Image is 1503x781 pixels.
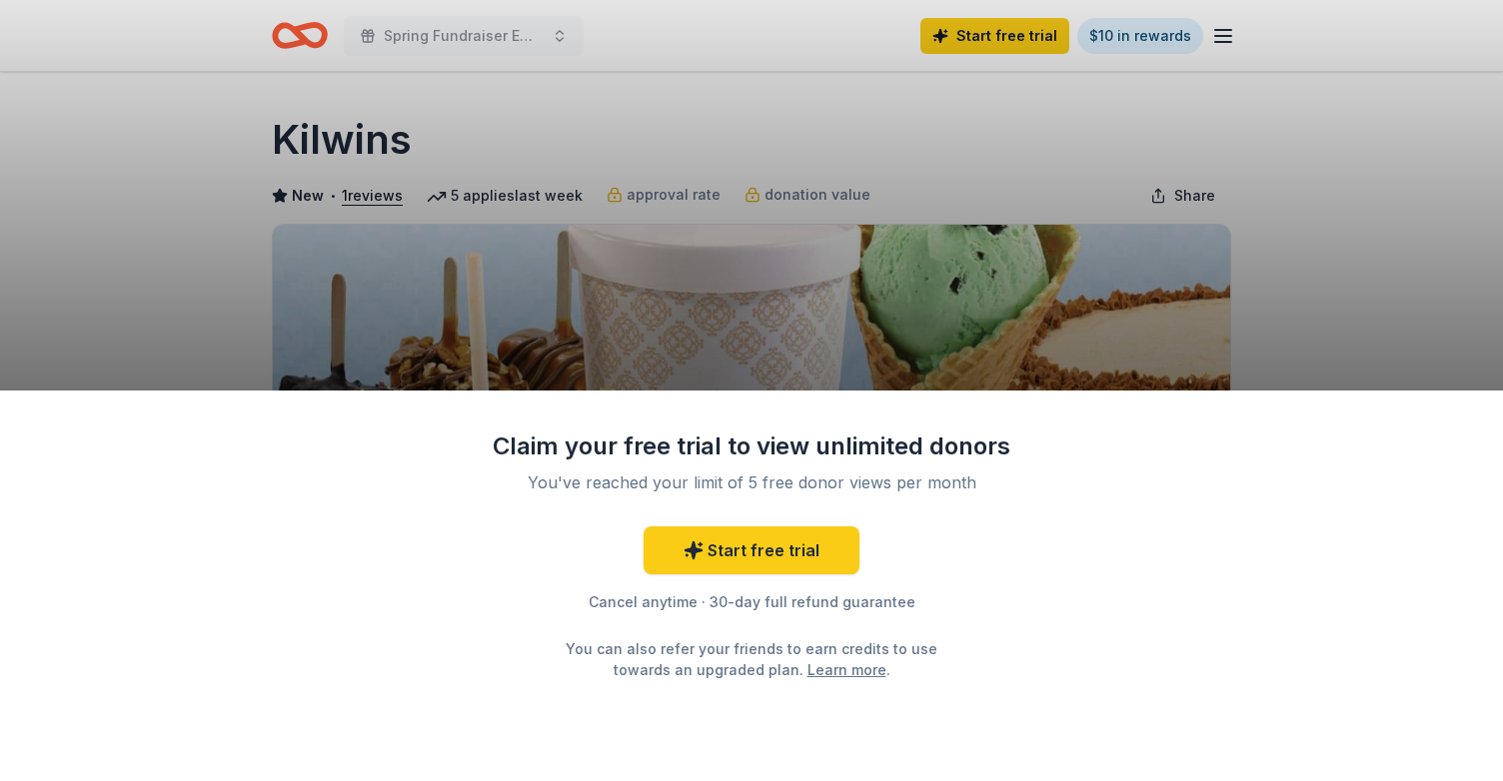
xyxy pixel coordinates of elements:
[492,590,1011,614] div: Cancel anytime · 30-day full refund guarantee
[492,430,1011,462] div: Claim your free trial to view unlimited donors
[644,526,859,574] a: Start free trial
[516,470,987,494] div: You've reached your limit of 5 free donor views per month
[548,638,955,680] div: You can also refer your friends to earn credits to use towards an upgraded plan. .
[807,659,886,680] a: Learn more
